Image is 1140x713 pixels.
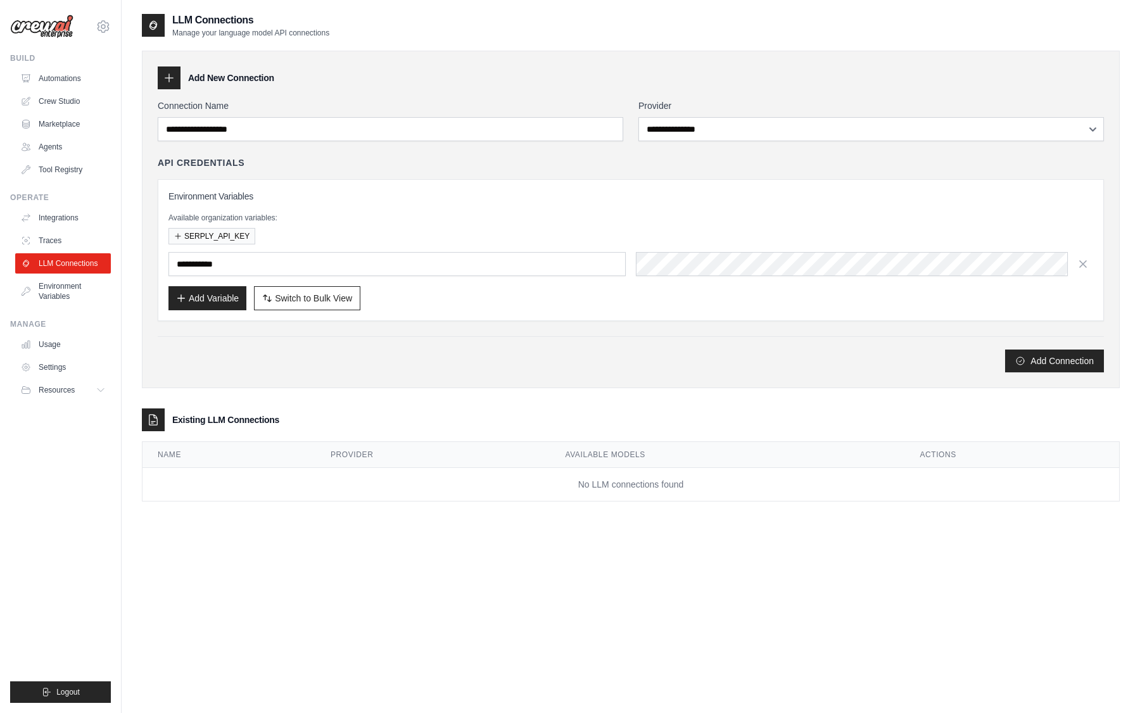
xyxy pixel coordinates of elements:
[1005,350,1104,372] button: Add Connection
[904,442,1119,468] th: Actions
[10,192,111,203] div: Operate
[10,681,111,703] button: Logout
[15,208,111,228] a: Integrations
[168,190,1093,203] h3: Environment Variables
[172,413,279,426] h3: Existing LLM Connections
[172,13,329,28] h2: LLM Connections
[39,385,75,395] span: Resources
[15,253,111,274] a: LLM Connections
[15,230,111,251] a: Traces
[550,442,904,468] th: Available Models
[168,286,246,310] button: Add Variable
[15,357,111,377] a: Settings
[188,72,274,84] h3: Add New Connection
[15,114,111,134] a: Marketplace
[15,91,111,111] a: Crew Studio
[15,160,111,180] a: Tool Registry
[56,687,80,697] span: Logout
[142,468,1119,502] td: No LLM connections found
[638,99,1104,112] label: Provider
[158,156,244,169] h4: API Credentials
[168,213,1093,223] p: Available organization variables:
[10,53,111,63] div: Build
[142,442,315,468] th: Name
[15,68,111,89] a: Automations
[15,334,111,355] a: Usage
[168,228,255,244] button: SERPLY_API_KEY
[15,380,111,400] button: Resources
[10,15,73,39] img: Logo
[15,276,111,306] a: Environment Variables
[158,99,623,112] label: Connection Name
[254,286,360,310] button: Switch to Bulk View
[315,442,550,468] th: Provider
[275,292,352,305] span: Switch to Bulk View
[10,319,111,329] div: Manage
[15,137,111,157] a: Agents
[172,28,329,38] p: Manage your language model API connections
